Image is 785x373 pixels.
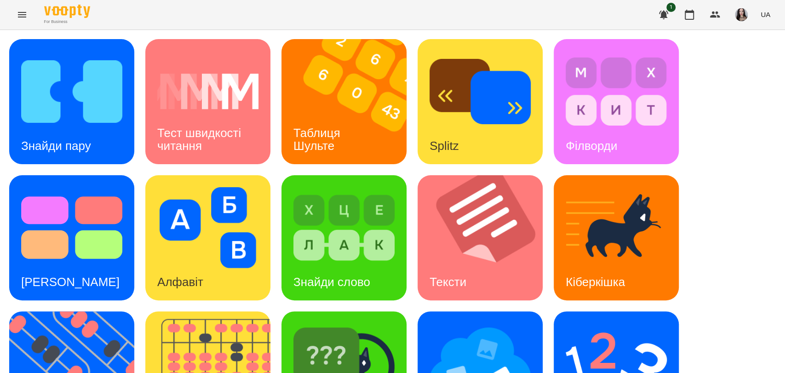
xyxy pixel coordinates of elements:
img: Таблиця Шульте [281,39,418,164]
a: Знайди словоЗнайди слово [281,175,407,300]
img: Тест швидкості читання [157,51,258,132]
img: Voopty Logo [44,5,90,18]
a: КіберкішкаКіберкішка [554,175,679,300]
img: Знайди слово [293,187,395,268]
h3: Алфавіт [157,275,203,289]
a: АлфавітАлфавіт [145,175,270,300]
img: 23d2127efeede578f11da5c146792859.jpg [735,8,748,21]
a: Таблиця ШультеТаблиця Шульте [281,39,407,164]
h3: [PERSON_NAME] [21,275,120,289]
h3: Філворди [566,139,617,153]
img: Splitz [430,51,531,132]
img: Тексти [418,175,554,300]
img: Філворди [566,51,667,132]
a: ФілвордиФілворди [554,39,679,164]
button: UA [757,6,774,23]
span: 1 [666,3,676,12]
a: ТекстиТексти [418,175,543,300]
img: Кіберкішка [566,187,667,268]
a: Тест швидкості читанняТест швидкості читання [145,39,270,164]
h3: Таблиця Шульте [293,126,344,152]
h3: Тест швидкості читання [157,126,244,152]
a: Тест Струпа[PERSON_NAME] [9,175,134,300]
a: SplitzSplitz [418,39,543,164]
a: Знайди паруЗнайди пару [9,39,134,164]
span: For Business [44,19,90,25]
h3: Кіберкішка [566,275,625,289]
h3: Знайди пару [21,139,91,153]
button: Menu [11,4,33,26]
h3: Splitz [430,139,459,153]
img: Тест Струпа [21,187,122,268]
h3: Знайди слово [293,275,370,289]
img: Знайди пару [21,51,122,132]
h3: Тексти [430,275,466,289]
img: Алфавіт [157,187,258,268]
span: UA [761,10,770,19]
